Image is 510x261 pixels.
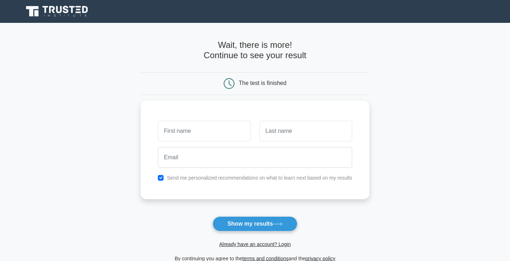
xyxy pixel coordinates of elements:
[239,80,286,86] div: The test is finished
[141,40,369,61] h4: Wait, there is more! Continue to see your result
[158,147,352,168] input: Email
[259,121,352,141] input: Last name
[219,241,291,247] a: Already have an account? Login
[167,175,352,181] label: Send me personalized recommendations on what to learn next based on my results
[213,216,297,231] button: Show my results
[158,121,251,141] input: First name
